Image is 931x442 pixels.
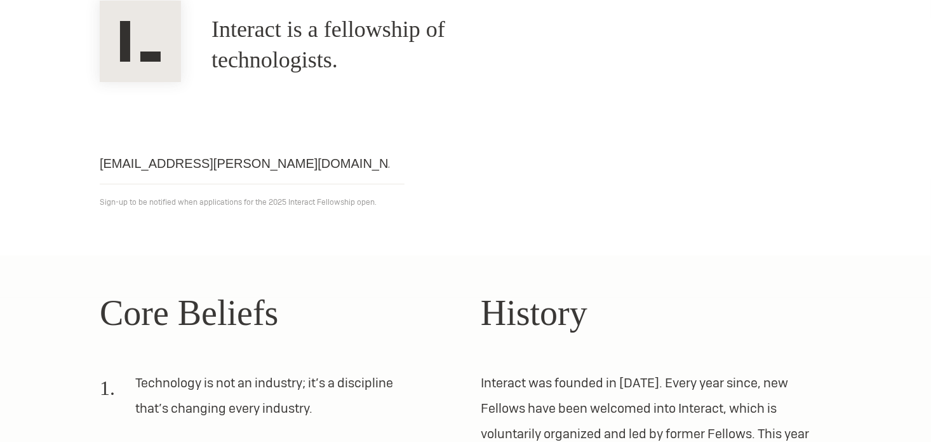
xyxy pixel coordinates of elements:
[100,370,420,431] li: Technology is not an industry; it’s a discipline that’s changing every industry.
[100,195,831,210] p: Sign-up to be notified when applications for the 2025 Interact Fellowship open.
[100,286,450,340] h2: Core Beliefs
[100,143,405,184] input: Email address...
[211,15,554,76] h1: Interact is a fellowship of technologists.
[100,1,181,82] img: Interact Logo
[481,286,831,340] h2: History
